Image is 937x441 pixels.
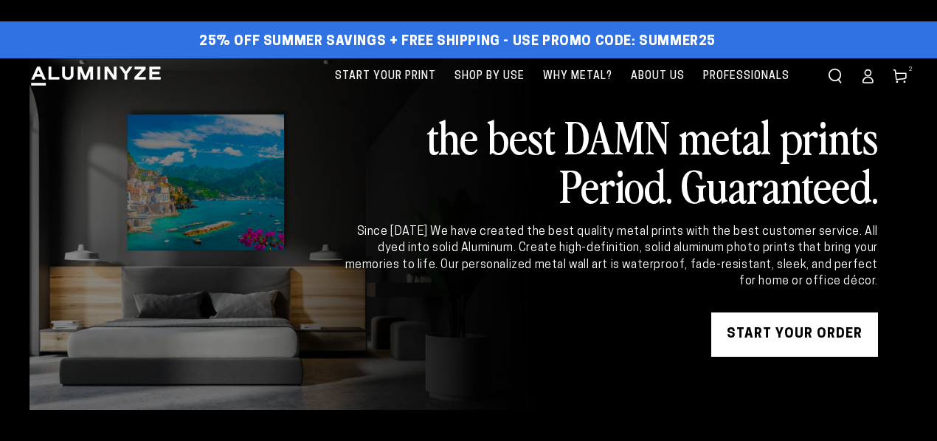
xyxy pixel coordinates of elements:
span: About Us [631,67,685,86]
a: START YOUR Order [711,312,878,357]
a: Professionals [696,58,797,95]
span: 25% off Summer Savings + Free Shipping - Use Promo Code: SUMMER25 [199,34,716,50]
a: About Us [623,58,692,95]
a: Shop By Use [447,58,532,95]
span: Professionals [703,67,789,86]
img: Aluminyze [30,65,162,87]
h2: the best DAMN metal prints Period. Guaranteed. [342,112,878,209]
span: 2 [909,64,913,75]
a: Why Metal? [536,58,620,95]
span: Start Your Print [335,67,436,86]
div: Since [DATE] We have created the best quality metal prints with the best customer service. All dy... [342,224,878,290]
span: Why Metal? [543,67,612,86]
summary: Search our site [819,60,851,92]
a: Start Your Print [328,58,443,95]
span: Shop By Use [454,67,525,86]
